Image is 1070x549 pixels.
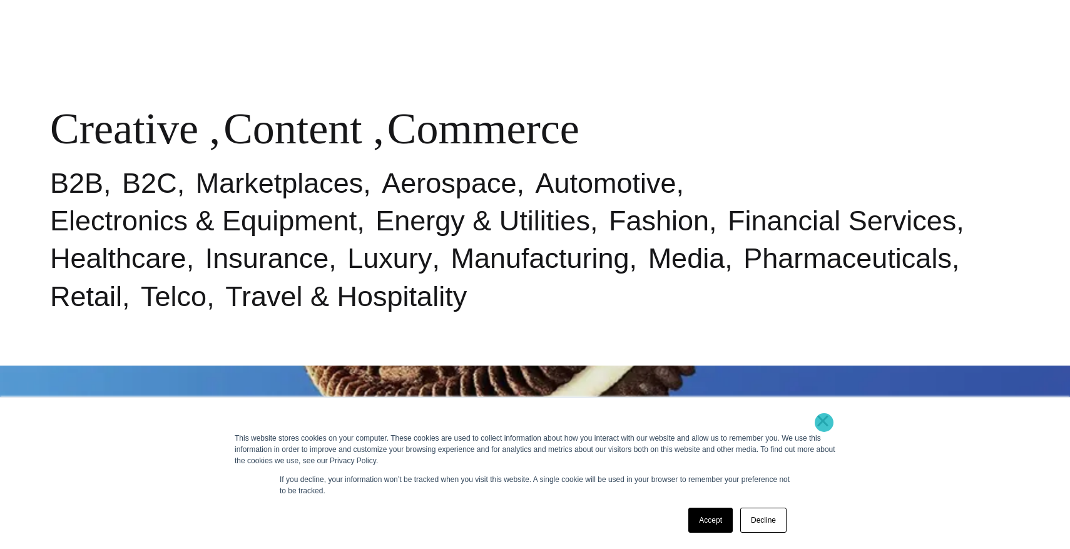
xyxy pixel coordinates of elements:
[196,167,364,199] a: Marketplaces
[122,167,177,199] a: B2C
[205,242,329,274] a: Insurance
[740,508,787,533] a: Decline
[387,105,579,153] a: Commerce
[815,415,830,426] a: ×
[50,280,122,312] a: Retail
[609,205,709,237] a: Fashion
[223,105,362,153] a: Content
[688,508,733,533] a: Accept
[451,242,629,274] a: Manufacturing
[373,105,384,153] span: ,
[280,474,790,496] p: If you decline, your information won’t be tracked when you visit this website. A single cookie wi...
[535,167,676,199] a: Automotive
[648,242,725,274] a: Media
[50,242,186,274] a: Healthcare
[50,167,103,199] a: B2B
[347,242,432,274] a: Luxury
[50,105,198,153] a: Creative
[743,242,952,274] a: Pharmaceuticals
[728,205,956,237] a: Financial Services
[235,433,835,466] div: This website stores cookies on your computer. These cookies are used to collect information about...
[210,105,221,153] span: ,
[225,280,467,312] a: Travel & Hospitality
[382,167,516,199] a: Aerospace
[375,205,590,237] a: Energy & Utilities
[141,280,206,312] a: Telco
[50,205,357,237] a: Electronics & Equipment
